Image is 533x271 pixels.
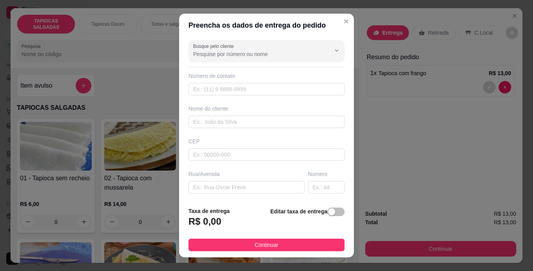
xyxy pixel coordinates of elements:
[188,215,221,228] h3: R$ 0,00
[188,137,345,145] div: CEP
[188,239,345,251] button: Continuar
[188,208,230,214] strong: Taxa de entrega
[188,116,345,128] input: Ex.: João da Silva
[193,50,318,58] input: Busque pelo cliente
[308,181,345,194] input: Ex.: 44
[330,44,343,57] button: Show suggestions
[340,15,352,28] button: Close
[179,14,354,37] header: Preencha os dados de entrega do pedido
[188,148,345,161] input: Ex.: 00000-000
[188,181,305,194] input: Ex.: Rua Oscar Freire
[188,105,345,113] div: Nome do cliente
[308,170,345,178] div: Número
[270,208,327,215] strong: Editar taxa de entrega
[193,43,236,49] label: Busque pelo cliente
[188,170,305,178] div: Rua/Avenida
[188,83,345,95] input: Ex.: (11) 9 8888-9999
[188,72,345,80] div: Número de contato
[255,241,279,249] span: Continuar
